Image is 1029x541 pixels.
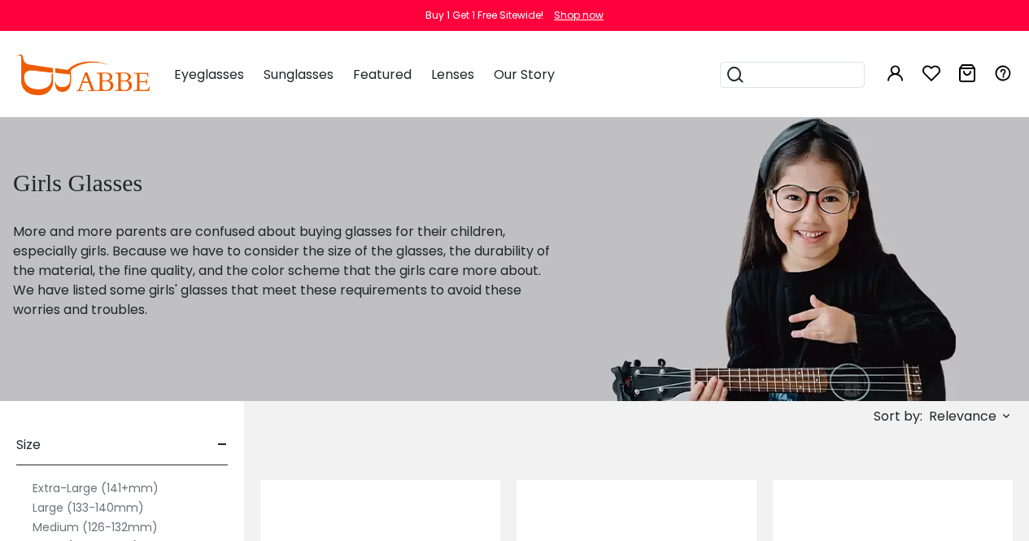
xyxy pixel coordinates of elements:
[353,65,412,84] span: Featured
[33,498,144,517] label: Large (133-140mm)
[494,65,555,84] span: Our Story
[929,402,996,431] span: Relevance
[16,55,150,95] img: abbeglasses.com
[874,407,922,425] span: Sort by:
[13,168,551,198] h1: Girls Glasses
[13,222,551,320] p: More and more parents are confused about buying glasses for their children, especially girls. Bec...
[554,8,604,23] div: Shop now
[546,8,604,22] a: Shop now
[425,8,543,23] div: Buy 1 Get 1 Free Sitewide!
[264,65,334,84] span: Sunglasses
[217,425,228,465] span: -
[431,65,474,84] span: Lenses
[174,65,244,84] span: Eyeglasses
[16,425,41,465] span: Size
[33,517,158,537] label: Medium (126-132mm)
[591,116,1005,401] img: girls glasses
[33,478,159,498] label: Extra-Large (141+mm)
